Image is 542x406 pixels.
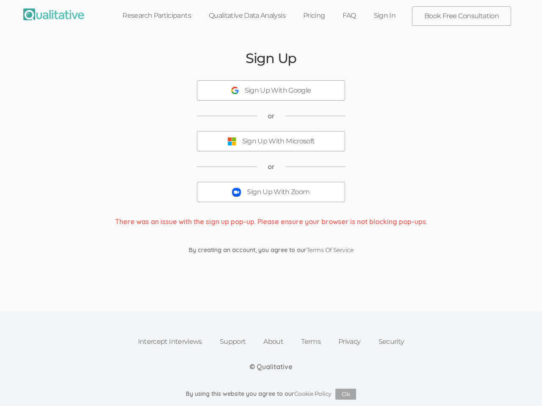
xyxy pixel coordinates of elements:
[268,111,275,121] span: or
[109,217,434,227] div: There was an issue with the sign up pop-up. Please ensure your browser is not blocking pop-ups.
[245,86,311,96] div: Sign Up With Google
[113,6,200,25] a: Research Participants
[211,332,255,351] a: Support
[334,6,365,25] a: FAQ
[242,137,315,146] div: Sign Up With Microsoft
[307,246,353,254] a: Terms Of Service
[412,7,511,25] a: Book Free Consultation
[254,332,292,351] a: About
[329,332,370,351] a: Privacy
[232,188,241,197] img: Sign Up With Zoom
[249,362,293,372] div: © Qualitative
[129,332,211,351] a: Intercept Interviews
[200,6,294,25] a: Qualitative Data Analysis
[197,182,345,202] button: Sign Up With Zoom
[197,131,345,151] button: Sign Up With Microsoft
[227,137,236,146] img: Sign Up With Microsoft
[246,51,296,66] h2: Sign Up
[231,87,239,94] img: Sign Up With Google
[500,365,542,406] iframe: Chat Widget
[365,6,405,25] a: Sign In
[370,332,413,351] a: Security
[186,389,357,400] div: By using this website you agree to our
[292,332,329,351] a: Terms
[197,80,345,101] button: Sign Up With Google
[294,6,334,25] a: Pricing
[23,8,84,20] img: Qualitative
[247,187,310,197] div: Sign Up With Zoom
[294,390,332,398] a: Cookie Policy
[268,162,275,172] span: or
[335,389,356,400] button: Ok
[183,246,359,254] div: By creating an account, you agree to our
